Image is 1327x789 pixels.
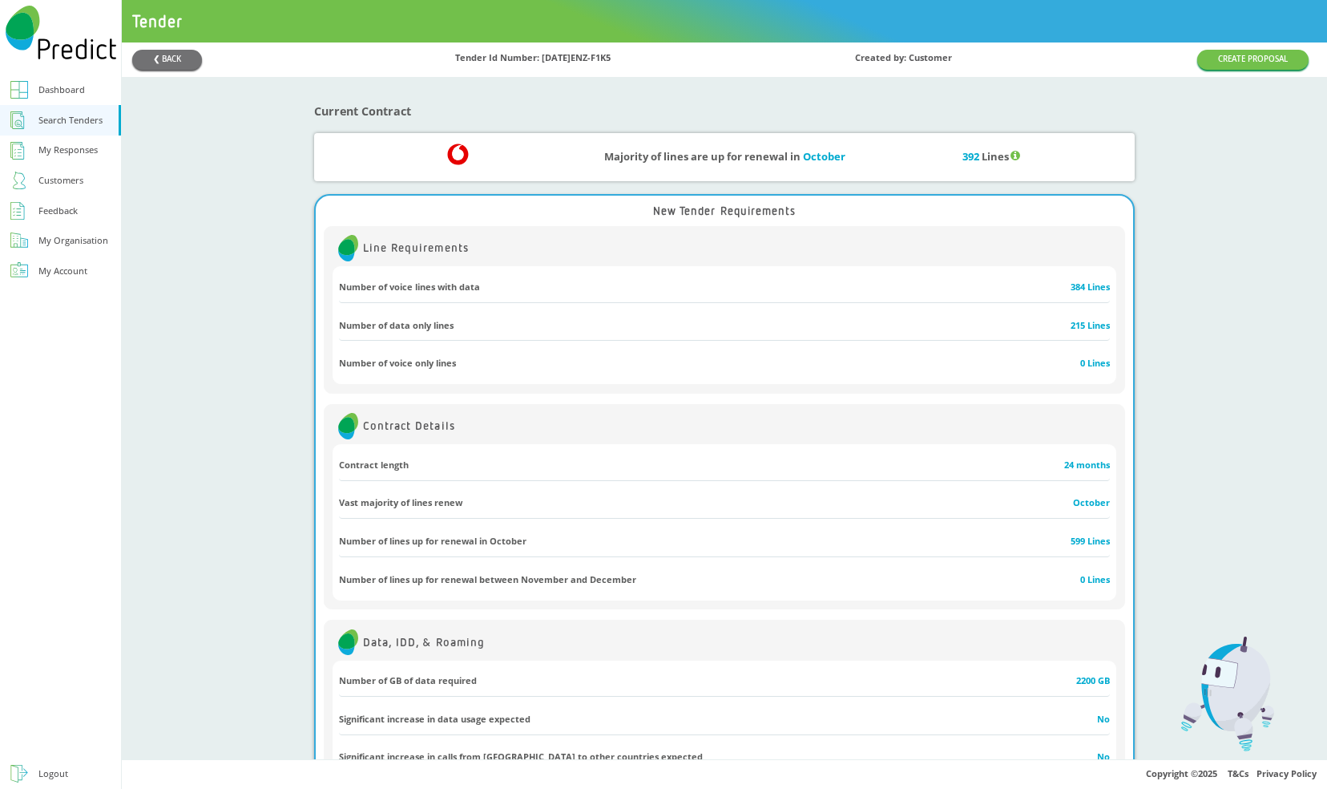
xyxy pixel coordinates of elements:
span: Number of GB of data required [339,673,1077,690]
span: 215 Lines [1071,318,1110,334]
div: New Tender Requirements [653,203,796,220]
span: 0 Lines [1080,572,1110,589]
span: Number of data only lines [339,318,1071,334]
button: CREATE PROPOSAL [1197,50,1309,70]
img: Predict Mobile [338,413,358,439]
img: Predict Mobile [338,629,358,656]
div: Dashboard [38,82,85,99]
div: Copyright © 2025 [122,759,1327,789]
div: Tender Id Number: [DATE]ENZ-F1K5 [455,50,611,70]
div: Line Requirements [363,241,1116,255]
a: Privacy Policy [1256,767,1317,779]
div: My Account [38,263,87,280]
div: My Responses [38,142,98,159]
span: Significant increase in calls from [GEOGRAPHIC_DATA] to other countries expected [339,749,1098,766]
img: Predict Mobile [338,235,358,261]
span: Number of voice lines with data [339,279,1071,296]
span: 0 Lines [1080,355,1110,372]
span: Number of lines up for renewal between November and December [339,572,1081,589]
span: Vast majority of lines renew [339,495,1074,512]
span: Majority of lines are up for renewal in [591,148,858,165]
div: Created by: Customer [855,50,952,70]
span: Contract length [339,457,1065,474]
div: Data, IDD, & Roaming [363,636,1116,649]
span: No [1097,711,1110,728]
span: 599 Lines [1071,533,1110,550]
span: Number of voice only lines [339,355,1081,372]
div: Contract Details [363,419,1116,433]
div: Logout [38,766,68,783]
button: ❮ BACK [132,50,202,70]
div: Search Tenders [38,112,103,129]
span: October [1073,495,1110,512]
span: Lines [857,148,1124,165]
span: No [1097,749,1110,766]
span: 392 [962,149,979,164]
span: 384 Lines [1071,279,1110,296]
img: Predict Mobile [6,6,116,59]
div: My Organisation [38,233,108,249]
span: 2200 GB [1076,673,1110,690]
a: T&Cs [1228,767,1248,779]
span: 24 months [1064,457,1110,474]
span: Number of lines up for renewal in October [339,533,1071,550]
span: October [803,149,845,164]
div: Customers [38,172,83,189]
span: Significant increase in data usage expected [339,711,1098,728]
div: Feedback [38,203,78,220]
div: Current Contract [314,103,1135,120]
img: Predict Mobile [1181,637,1274,752]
